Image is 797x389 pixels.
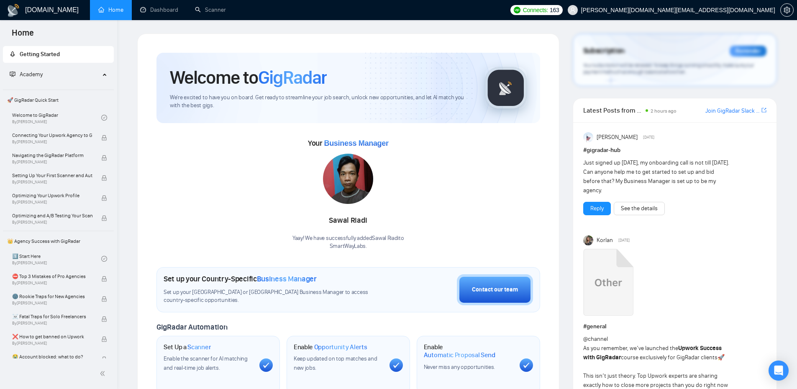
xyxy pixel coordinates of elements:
span: lock [101,215,107,221]
h1: # gigradar-hub [583,146,766,155]
span: By [PERSON_NAME] [12,341,92,346]
span: [DATE] [643,134,654,141]
span: user [570,7,576,13]
span: check-circle [101,115,107,121]
span: Home [5,27,41,44]
span: GigRadar [258,66,327,89]
span: rocket [10,51,15,57]
span: By [PERSON_NAME] [12,321,92,326]
span: By [PERSON_NAME] [12,160,92,165]
span: lock [101,356,107,362]
a: Reply [590,204,604,213]
span: Opportunity Alerts [314,343,367,351]
span: Set up your [GEOGRAPHIC_DATA] or [GEOGRAPHIC_DATA] Business Manager to access country-specific op... [164,289,385,304]
span: Navigating the GigRadar Platform [12,151,92,160]
span: lock [101,175,107,181]
span: 👑 Agency Success with GigRadar [4,233,113,250]
span: Scanner [187,343,211,351]
p: SmartWayLabs . [292,242,404,250]
a: export [761,106,766,114]
span: Korlan [597,236,613,245]
span: lock [101,296,107,302]
a: Upwork Success with GigRadar.mp4 [583,249,633,319]
a: homeHome [98,6,123,13]
a: dashboardDashboard [140,6,178,13]
div: Open Intercom Messenger [769,361,789,381]
h1: Welcome to [170,66,327,89]
span: Subscription [583,44,625,58]
span: Academy [20,71,43,78]
button: setting [780,3,794,17]
span: Your [308,139,389,148]
span: Setting Up Your First Scanner and Auto-Bidder [12,171,92,180]
span: ⛔ Top 3 Mistakes of Pro Agencies [12,272,92,281]
img: gigradar-logo.png [485,67,527,109]
div: Yaay! We have successfully added Sawal Riadi to [292,234,404,250]
span: Business Manager [324,139,388,147]
span: lock [101,195,107,201]
span: double-left [100,369,108,378]
span: @channel [583,335,608,343]
span: Keep updated on top matches and new jobs. [294,355,377,371]
span: ☠️ Fatal Traps for Solo Freelancers [12,312,92,321]
span: ❌ How to get banned on Upwork [12,332,92,341]
img: logo [7,4,20,17]
button: See the details [614,202,665,215]
span: [PERSON_NAME] [597,133,638,142]
span: By [PERSON_NAME] [12,200,92,205]
div: Reminder [730,46,766,57]
div: Sawal Riadi [292,214,404,228]
span: By [PERSON_NAME] [12,220,92,225]
span: 😭 Account blocked: what to do? [12,353,92,361]
span: Academy [10,71,43,78]
a: Join GigRadar Slack Community [705,106,760,116]
span: lock [101,336,107,342]
a: Welcome to GigRadarBy[PERSON_NAME] [12,108,101,127]
span: By [PERSON_NAME] [12,139,92,144]
span: Your subscription will be renewed. To keep things running smoothly, make sure your payment method... [583,62,754,75]
span: [DATE] [618,237,630,244]
span: Business Manager [257,274,317,283]
button: Contact our team [457,274,533,305]
span: 2 hours ago [651,108,677,114]
span: Optimizing and A/B Testing Your Scanner for Better Results [12,211,92,220]
strong: Upwork Success with GigRadar [583,345,722,361]
span: 🚀 [718,354,725,361]
span: check-circle [101,256,107,262]
span: Never miss any opportunities. [424,363,495,371]
span: lock [101,276,107,282]
img: 1699265967047-IMG-20231101-WA0009.jpg [323,154,373,204]
img: upwork-logo.png [514,7,520,13]
h1: Set up your Country-Specific [164,274,317,283]
div: Just signed up [DATE], my onboarding call is not till [DATE]. Can anyone help me to get started t... [583,158,730,195]
button: Reply [583,202,611,215]
span: lock [101,135,107,141]
span: 163 [550,5,559,15]
span: By [PERSON_NAME] [12,180,92,185]
a: setting [780,7,794,13]
span: 🌚 Rookie Traps for New Agencies [12,292,92,301]
div: Contact our team [472,285,518,294]
span: By [PERSON_NAME] [12,281,92,286]
span: 🚀 GigRadar Quick Start [4,92,113,108]
h1: Set Up a [164,343,211,351]
span: GigRadar Automation [156,322,227,332]
h1: Enable [424,343,513,359]
a: searchScanner [195,6,226,13]
li: Getting Started [3,46,114,63]
h1: Enable [294,343,367,351]
img: Korlan [583,235,593,245]
span: export [761,107,766,113]
span: lock [101,155,107,161]
span: lock [101,316,107,322]
span: By [PERSON_NAME] [12,301,92,306]
span: Optimizing Your Upwork Profile [12,191,92,200]
a: 1️⃣ Start HereBy[PERSON_NAME] [12,250,101,268]
span: Automatic Proposal Send [424,351,495,359]
img: Anisuzzaman Khan [583,132,593,142]
span: Getting Started [20,51,60,58]
span: We're excited to have you on board. Get ready to streamline your job search, unlock new opportuni... [170,94,472,110]
h1: # general [583,322,766,331]
span: Connecting Your Upwork Agency to GigRadar [12,131,92,139]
